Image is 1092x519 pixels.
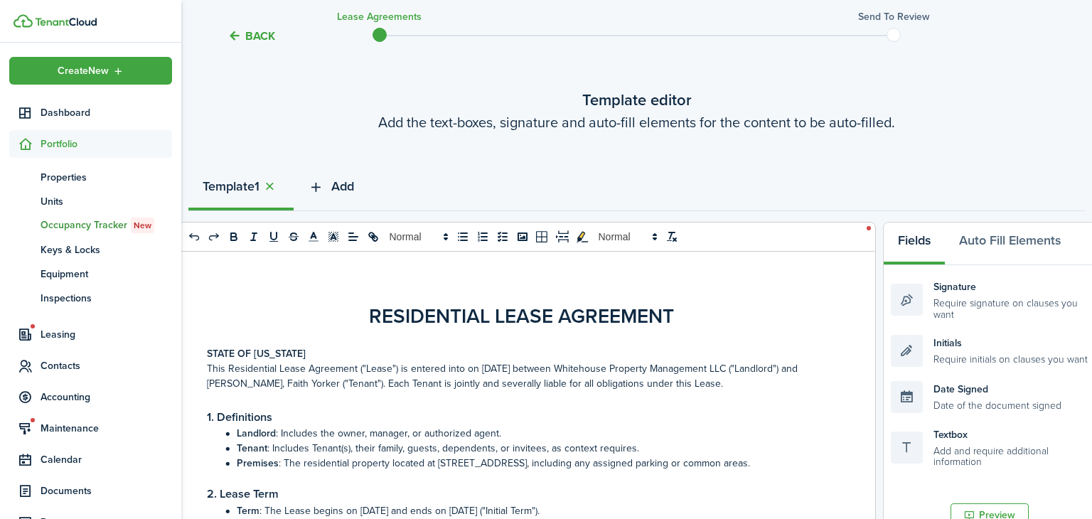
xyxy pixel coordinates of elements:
[259,178,279,195] button: Close tab
[255,177,259,196] strong: 1
[945,223,1075,265] button: Auto Fill Elements
[9,99,172,127] a: Dashboard
[9,262,172,286] a: Equipment
[207,486,836,503] h3: 2. Lease Term
[264,228,284,245] button: underline
[858,9,930,24] h3: Send to review
[41,291,172,306] span: Inspections
[41,421,172,436] span: Maintenance
[9,213,172,237] a: Occupancy TrackerNew
[244,228,264,245] button: italic
[237,456,279,471] strong: Premises
[222,426,836,441] li: : Includes the owner, manager, or authorized agent.
[188,88,1085,112] wizard-step-header-title: Template editor
[41,267,172,282] span: Equipment
[224,228,244,245] button: bold
[41,327,172,342] span: Leasing
[227,28,275,43] button: Back
[41,137,172,151] span: Portfolio
[884,223,945,265] button: Fields
[294,168,368,211] button: Add
[41,242,172,257] span: Keys & Locks
[207,409,836,427] h3: 1. Definitions
[9,57,172,85] button: Open menu
[41,105,172,120] span: Dashboard
[572,228,592,245] button: toggleMarkYellow: markYellow
[337,9,422,24] h3: Lease Agreements
[41,170,172,185] span: Properties
[9,165,172,189] a: Properties
[237,503,259,518] strong: Term
[203,177,255,196] strong: Template
[369,301,674,331] strong: RESIDENTIAL LEASE AGREEMENT
[9,189,172,213] a: Units
[41,218,172,233] span: Occupancy Tracker
[222,456,836,471] li: : The residential property located at [STREET_ADDRESS], including any assigned parking or common ...
[532,228,552,245] button: table-better
[331,177,354,196] span: Add
[9,286,172,310] a: Inspections
[41,483,172,498] span: Documents
[363,228,383,245] button: link
[188,112,1085,133] wizard-step-header-description: Add the text-boxes, signature and auto-fill elements for the content to be auto-filled.
[134,219,151,232] span: New
[41,452,172,467] span: Calendar
[222,503,836,518] li: : The Lease begins on [DATE] and ends on [DATE] ("Initial Term").
[9,237,172,262] a: Keys & Locks
[41,390,172,405] span: Accounting
[184,228,204,245] button: undo: undo
[207,361,836,391] p: This Residential Lease Agreement ("Lease") is entered into on [DATE] between Whitehouse Property ...
[207,346,306,361] strong: STATE OF [US_STATE]
[493,228,513,245] button: list: check
[222,441,836,456] li: : Includes Tenant(s), their family, guests, dependents, or invitees, as context requires.
[513,228,532,245] button: image
[204,228,224,245] button: redo: redo
[41,358,172,373] span: Contacts
[552,228,572,245] button: pageBreak
[453,228,473,245] button: list: bullet
[473,228,493,245] button: list: ordered
[41,194,172,209] span: Units
[237,441,267,456] strong: Tenant
[35,18,97,26] img: TenantCloud
[237,426,276,441] strong: Landlord
[14,14,33,28] img: TenantCloud
[284,228,304,245] button: strike
[662,228,682,245] button: clean
[58,66,109,76] span: Create New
